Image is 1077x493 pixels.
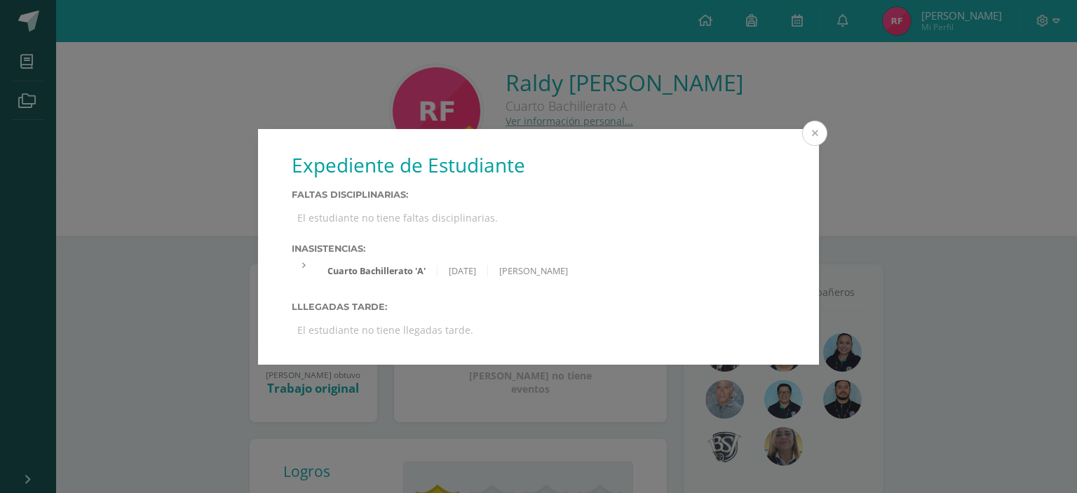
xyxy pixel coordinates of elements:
[292,318,785,342] div: El estudiante no tiene llegadas tarde.
[292,243,785,254] label: Inasistencias:
[802,121,827,146] button: Close (Esc)
[488,265,579,277] div: [PERSON_NAME]
[316,265,438,277] div: Cuarto Bachillerato 'A'
[292,302,785,312] label: Lllegadas tarde:
[292,189,785,200] label: Faltas Disciplinarias:
[292,205,785,230] div: El estudiante no tiene faltas disciplinarias.
[438,265,488,277] div: [DATE]
[292,151,785,178] h1: Expediente de Estudiante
